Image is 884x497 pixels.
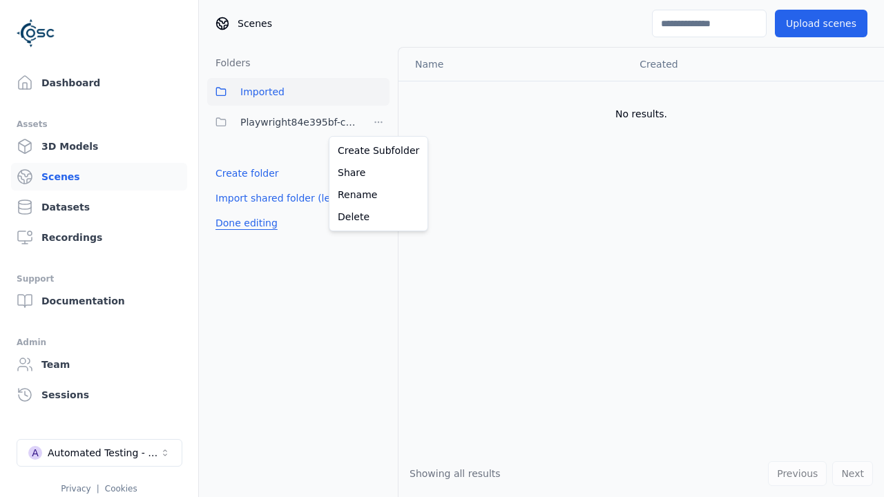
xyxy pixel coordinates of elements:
[332,162,425,184] a: Share
[332,139,425,162] a: Create Subfolder
[332,206,425,228] a: Delete
[332,184,425,206] a: Rename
